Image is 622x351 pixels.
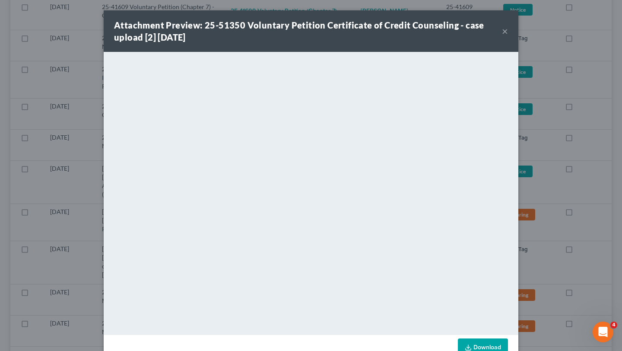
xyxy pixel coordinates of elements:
[104,52,518,333] iframe: <object ng-attr-data='[URL][DOMAIN_NAME]' type='application/pdf' width='100%' height='650px'></ob...
[610,322,617,329] span: 4
[114,20,484,42] strong: Attachment Preview: 25-51350 Voluntary Petition Certificate of Credit Counseling - case upload [2...
[502,26,508,36] button: ×
[593,322,613,342] iframe: Intercom live chat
